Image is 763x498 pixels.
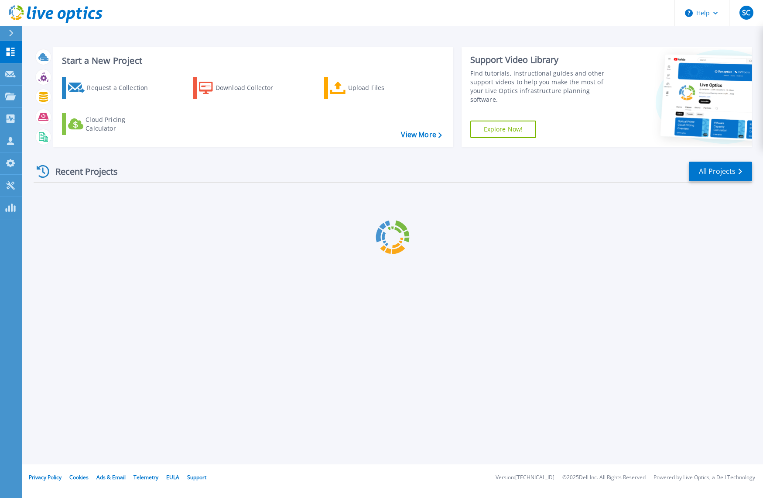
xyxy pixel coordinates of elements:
a: EULA [166,474,179,481]
li: Version: [TECHNICAL_ID] [496,475,554,481]
a: Explore Now! [470,121,537,138]
a: Request a Collection [62,77,159,99]
a: Support [187,474,206,481]
a: Cookies [69,474,89,481]
a: Upload Files [324,77,421,99]
div: Find tutorials, instructional guides and other support videos to help you make the most of your L... [470,69,618,104]
div: Request a Collection [87,79,157,97]
a: View More [401,131,441,139]
a: Privacy Policy [29,474,62,481]
a: All Projects [689,162,752,181]
h3: Start a New Project [62,56,441,66]
div: Upload Files [348,79,418,97]
li: © 2025 Dell Inc. All Rights Reserved [562,475,646,481]
a: Cloud Pricing Calculator [62,113,159,135]
div: Download Collector [216,79,285,97]
span: SC [742,9,750,16]
a: Download Collector [193,77,290,99]
div: Cloud Pricing Calculator [86,115,155,133]
div: Recent Projects [34,161,130,182]
a: Ads & Email [96,474,126,481]
li: Powered by Live Optics, a Dell Technology [654,475,755,481]
a: Telemetry [133,474,158,481]
div: Support Video Library [470,54,618,66]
